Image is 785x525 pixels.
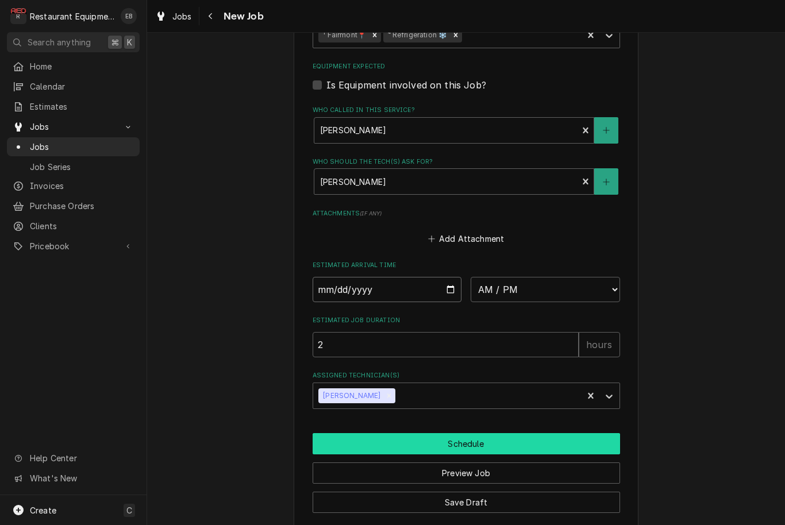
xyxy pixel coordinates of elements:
[127,36,132,48] span: K
[313,157,620,195] div: Who should the tech(s) ask for?
[30,472,133,484] span: What's New
[313,62,620,71] label: Equipment Expected
[7,176,140,195] a: Invoices
[603,178,610,186] svg: Create New Contact
[30,10,114,22] div: Restaurant Equipment Diagnostics
[313,433,620,454] div: Button Group Row
[471,277,620,302] select: Time Select
[313,209,620,218] label: Attachments
[426,231,506,247] button: Add Attachment
[202,7,220,25] button: Navigate back
[313,62,620,91] div: Equipment Expected
[313,371,620,380] label: Assigned Technician(s)
[172,10,192,22] span: Jobs
[318,388,383,403] div: [PERSON_NAME]
[360,210,382,217] span: ( if any )
[7,137,140,156] a: Jobs
[7,217,140,236] a: Clients
[313,484,620,513] div: Button Group Row
[121,8,137,24] div: EB
[7,449,140,468] a: Go to Help Center
[30,505,56,515] span: Create
[30,141,134,153] span: Jobs
[313,209,620,247] div: Attachments
[313,261,620,270] label: Estimated Arrival Time
[30,200,134,212] span: Purchase Orders
[313,462,620,484] button: Preview Job
[326,78,486,92] label: Is Equipment involved on this Job?
[10,8,26,24] div: Restaurant Equipment Diagnostics's Avatar
[7,237,140,256] a: Go to Pricebook
[7,32,140,52] button: Search anything⌘K
[30,220,134,232] span: Clients
[313,106,620,115] label: Who called in this service?
[7,97,140,116] a: Estimates
[313,261,620,302] div: Estimated Arrival Time
[603,126,610,134] svg: Create New Contact
[368,28,381,43] div: Remove ¹ Fairmont📍
[313,277,462,302] input: Date
[7,117,140,136] a: Go to Jobs
[220,9,264,24] span: New Job
[383,28,450,43] div: ⁴ Refrigeration ❄️
[10,8,26,24] div: R
[7,196,140,215] a: Purchase Orders
[30,101,134,113] span: Estimates
[30,180,134,192] span: Invoices
[313,492,620,513] button: Save Draft
[30,80,134,92] span: Calendar
[30,452,133,464] span: Help Center
[7,469,140,488] a: Go to What's New
[30,60,134,72] span: Home
[7,57,140,76] a: Home
[313,316,620,357] div: Estimated Job Duration
[594,168,618,195] button: Create New Contact
[111,36,119,48] span: ⌘
[28,36,91,48] span: Search anything
[318,28,368,43] div: ¹ Fairmont📍
[121,8,137,24] div: Emily Bird's Avatar
[30,161,134,173] span: Job Series
[30,240,117,252] span: Pricebook
[151,7,197,26] a: Jobs
[313,106,620,143] div: Who called in this service?
[313,316,620,325] label: Estimated Job Duration
[383,388,395,403] div: Remove Bryan Sanders
[30,121,117,133] span: Jobs
[313,433,620,454] button: Schedule
[313,157,620,167] label: Who should the tech(s) ask for?
[313,433,620,513] div: Button Group
[594,117,618,144] button: Create New Contact
[7,77,140,96] a: Calendar
[126,504,132,516] span: C
[313,454,620,484] div: Button Group Row
[449,28,462,43] div: Remove ⁴ Refrigeration ❄️
[313,371,620,408] div: Assigned Technician(s)
[7,157,140,176] a: Job Series
[579,332,620,357] div: hours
